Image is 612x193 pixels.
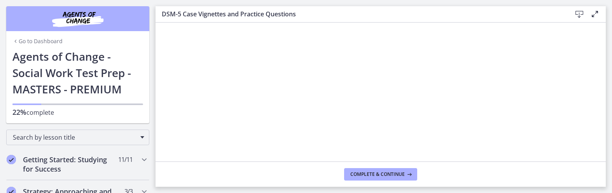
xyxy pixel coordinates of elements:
[162,9,559,19] h3: DSM-5 Case Vignettes and Practice Questions
[12,48,143,97] h1: Agents of Change - Social Work Test Prep - MASTERS - PREMIUM
[23,155,118,174] h2: Getting Started: Studying for Success
[7,155,16,164] i: Completed
[12,37,63,45] a: Go to Dashboard
[12,107,26,117] span: 22%
[118,155,133,164] span: 11 / 11
[13,133,136,142] span: Search by lesson title
[350,171,405,177] span: Complete & continue
[344,168,417,181] button: Complete & continue
[12,107,143,117] p: complete
[31,9,124,28] img: Agents of Change
[6,130,149,145] div: Search by lesson title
